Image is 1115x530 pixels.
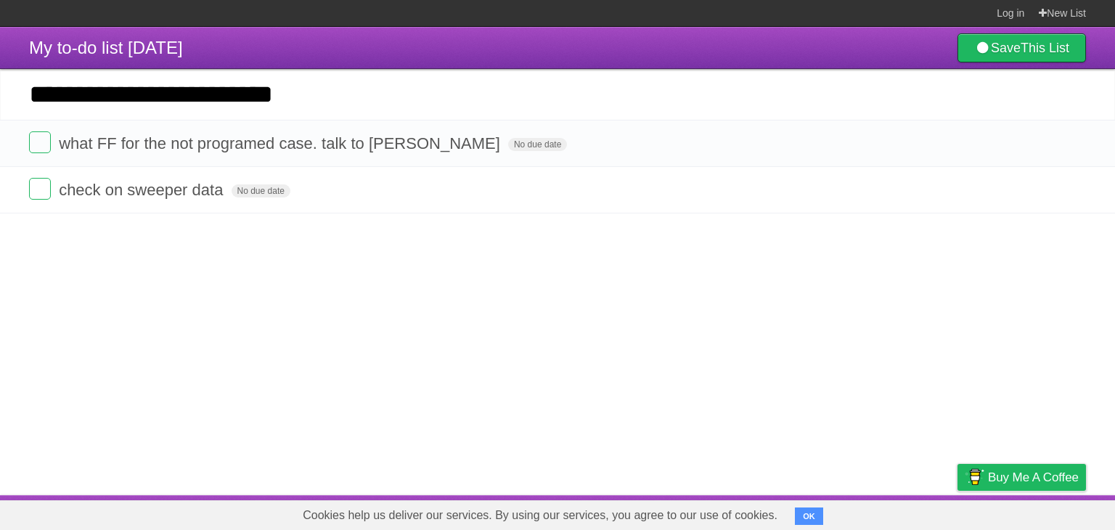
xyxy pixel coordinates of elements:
a: SaveThis List [957,33,1086,62]
span: No due date [232,184,290,197]
span: check on sweeper data [59,181,226,199]
b: This List [1021,41,1069,55]
label: Done [29,131,51,153]
span: Cookies help us deliver our services. By using our services, you agree to our use of cookies. [288,501,792,530]
span: Buy me a coffee [988,465,1079,490]
span: No due date [508,138,567,151]
a: Terms [889,499,921,526]
button: OK [795,507,823,525]
span: My to-do list [DATE] [29,38,183,57]
a: Developers [812,499,871,526]
img: Buy me a coffee [965,465,984,489]
span: what FF for the not programed case. talk to [PERSON_NAME] [59,134,504,152]
a: Suggest a feature [994,499,1086,526]
a: Privacy [939,499,976,526]
a: Buy me a coffee [957,464,1086,491]
label: Done [29,178,51,200]
a: About [764,499,795,526]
